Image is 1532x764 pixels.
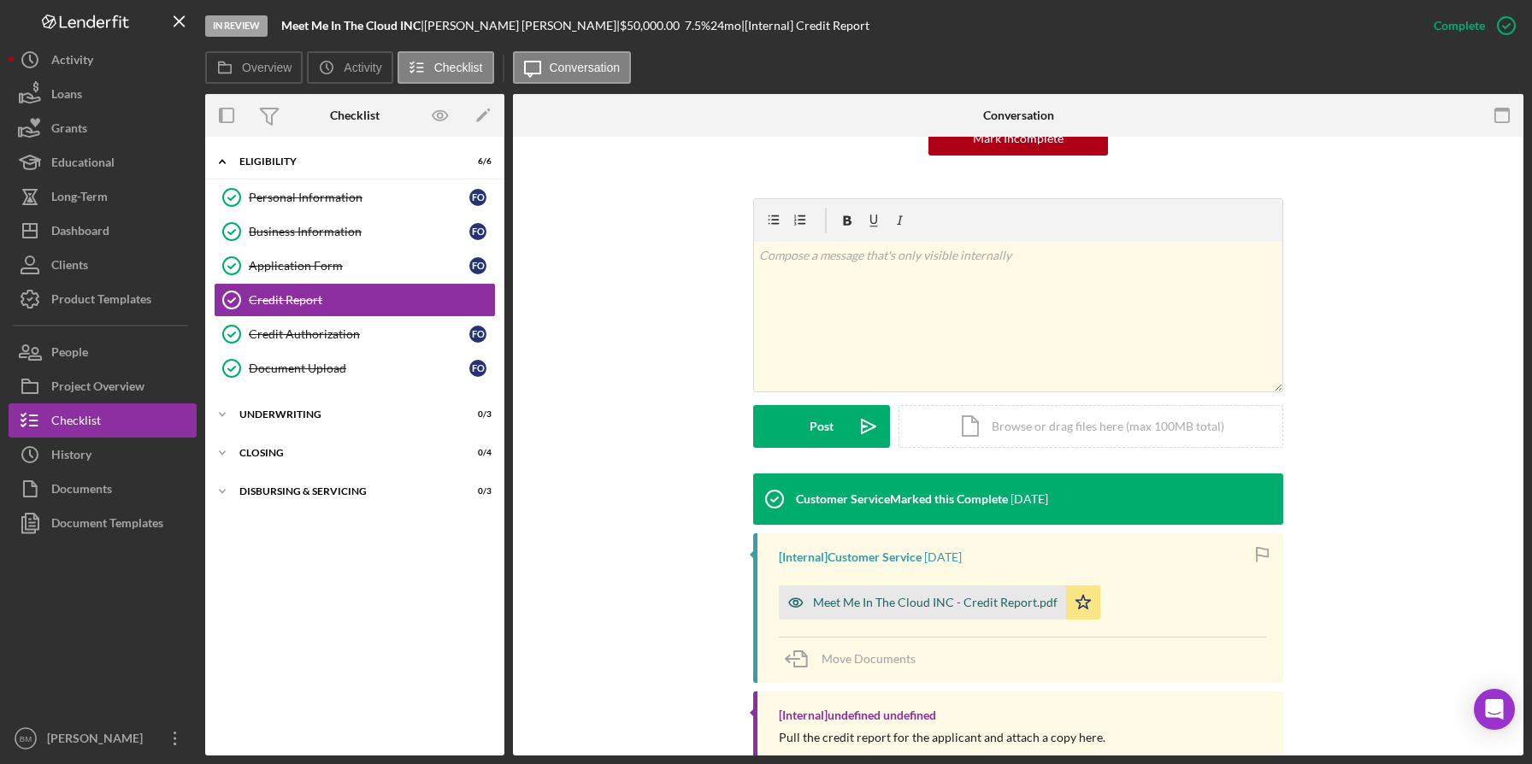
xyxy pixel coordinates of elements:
[51,214,109,252] div: Dashboard
[779,638,933,680] button: Move Documents
[9,369,197,403] button: Project Overview
[51,369,144,408] div: Project Overview
[239,486,449,497] div: Disbursing & Servicing
[398,51,494,84] button: Checklist
[51,111,87,150] div: Grants
[973,121,1064,156] div: Mark Incomplete
[710,19,741,32] div: 24 mo
[214,283,496,317] a: Credit Report
[983,109,1054,122] div: Conversation
[469,189,486,206] div: F O
[9,77,197,111] button: Loans
[9,472,197,506] button: Documents
[51,43,93,81] div: Activity
[1474,689,1515,730] div: Open Intercom Messenger
[9,506,197,540] button: Document Templates
[51,403,101,442] div: Checklist
[9,438,197,472] button: History
[281,18,421,32] b: Meet Me In The Cloud INC
[51,472,112,510] div: Documents
[214,351,496,385] a: Document UploadFO
[9,214,197,248] button: Dashboard
[461,156,492,167] div: 6 / 6
[434,61,483,74] label: Checklist
[51,248,88,286] div: Clients
[461,448,492,458] div: 0 / 4
[9,111,197,145] button: Grants
[249,361,469,375] div: Document Upload
[239,156,449,167] div: Eligibility
[9,179,197,214] button: Long-Term
[307,51,392,84] button: Activity
[51,506,163,544] div: Document Templates
[205,51,303,84] button: Overview
[239,448,449,458] div: Closing
[469,223,486,240] div: F O
[205,15,268,37] div: In Review
[51,179,108,218] div: Long-Term
[51,335,88,373] div: People
[685,19,710,32] div: 7.5 %
[214,317,496,351] a: Credit AuthorizationFO
[928,121,1108,156] button: Mark Incomplete
[344,61,381,74] label: Activity
[461,409,492,420] div: 0 / 3
[249,191,469,204] div: Personal Information
[741,19,869,32] div: | [Internal] Credit Report
[51,77,82,115] div: Loans
[9,721,197,755] button: BM[PERSON_NAME]
[242,61,292,74] label: Overview
[753,405,890,448] button: Post
[249,225,469,238] div: Business Information
[620,19,685,32] div: $50,000.00
[9,43,197,77] a: Activity
[469,360,486,377] div: F O
[1011,492,1048,506] time: 2025-08-07 20:38
[822,651,916,666] span: Move Documents
[9,403,197,438] button: Checklist
[469,326,486,343] div: F O
[810,405,834,448] div: Post
[9,145,197,179] button: Educational
[51,438,91,476] div: History
[813,596,1058,609] div: Meet Me In The Cloud INC - Credit Report.pdf
[9,335,197,369] button: People
[214,215,496,249] a: Business InformationFO
[43,721,154,760] div: [PERSON_NAME]
[924,550,962,564] time: 2025-08-07 20:38
[469,257,486,274] div: F O
[51,145,115,184] div: Educational
[214,180,496,215] a: Personal InformationFO
[779,550,922,564] div: [Internal] Customer Service
[9,282,197,316] button: Product Templates
[249,293,495,307] div: Credit Report
[330,109,380,122] div: Checklist
[9,248,197,282] button: Clients
[796,492,1008,506] div: Customer Service Marked this Complete
[779,585,1100,620] button: Meet Me In The Cloud INC - Credit Report.pdf
[550,61,621,74] label: Conversation
[513,51,632,84] button: Conversation
[424,19,620,32] div: [PERSON_NAME] [PERSON_NAME] |
[214,249,496,283] a: Application FormFO
[239,409,449,420] div: Underwriting
[779,708,936,722] div: [Internal] undefined undefined
[20,734,32,743] text: BM
[281,19,424,32] div: |
[249,327,469,341] div: Credit Authorization
[1417,9,1523,43] button: Complete
[461,486,492,497] div: 0 / 3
